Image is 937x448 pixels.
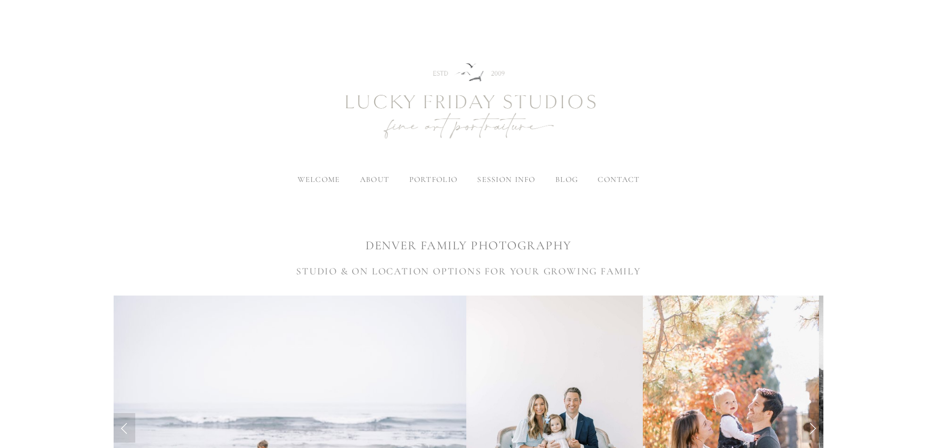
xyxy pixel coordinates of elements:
[114,264,823,279] h3: STUDIO & ON LOCATION OPTIONS FOR YOUR GROWING FAMILY
[360,175,389,184] label: about
[598,175,639,184] a: contact
[298,175,340,184] a: welcome
[409,175,458,184] label: portfolio
[555,175,578,184] a: blog
[114,413,135,443] a: Previous Slide
[114,237,823,254] h1: DENVER FAMILY PHOTOGRAPHY
[292,28,646,176] img: Newborn Photography Denver | Lucky Friday Studios
[477,175,535,184] label: session info
[802,413,823,443] a: Next Slide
